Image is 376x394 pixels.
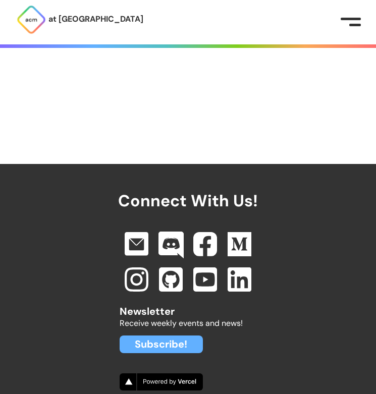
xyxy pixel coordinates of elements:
a: Subscribe! [120,335,203,353]
img: Facebook [193,232,218,256]
img: Email [125,232,149,256]
img: Discord [158,232,184,259]
img: Linkedin [228,267,252,292]
img: Vercel [120,373,203,390]
img: Instagram [125,267,149,292]
img: Medium [228,232,252,256]
img: GitHub [159,267,183,292]
p: Receive weekly events and news! [120,317,257,330]
a: at [GEOGRAPHIC_DATA] [16,5,143,35]
p: at [GEOGRAPHIC_DATA] [48,13,143,26]
h2: Connect With Us! [118,164,258,210]
img: ACM Logo [16,5,46,35]
img: Youtube [193,267,218,292]
h2: Newsletter [120,303,257,317]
